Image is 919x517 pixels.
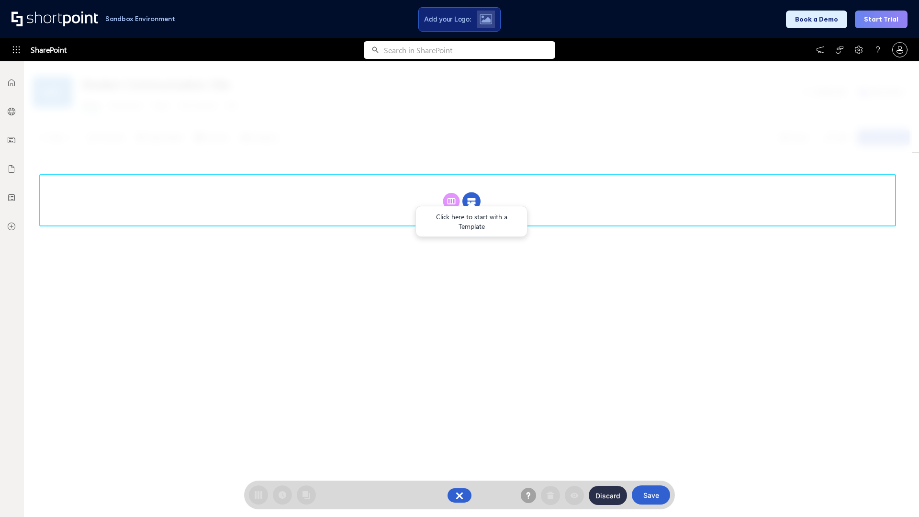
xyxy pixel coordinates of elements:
[424,15,471,23] span: Add your Logo:
[786,11,847,28] button: Book a Demo
[105,16,175,22] h1: Sandbox Environment
[871,471,919,517] iframe: Chat Widget
[855,11,908,28] button: Start Trial
[480,14,492,24] img: Upload logo
[384,41,555,59] input: Search in SharePoint
[31,38,67,61] span: SharePoint
[632,485,670,505] button: Save
[589,486,627,505] button: Discard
